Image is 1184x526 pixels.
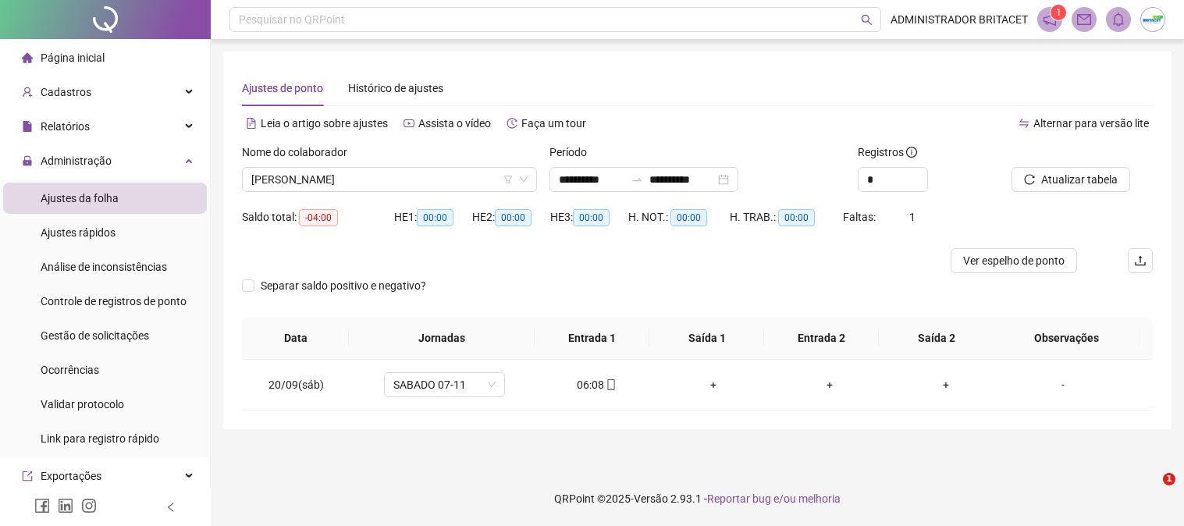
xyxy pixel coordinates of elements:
[764,317,879,360] th: Entrada 2
[41,329,149,342] span: Gestão de solicitações
[843,211,878,223] span: Faltas:
[628,208,730,226] div: H. NOT.:
[1033,117,1149,130] span: Alternar para versão lite
[1141,8,1164,31] img: 73035
[573,209,610,226] span: 00:00
[348,82,443,94] span: Histórico de ajustes
[22,121,33,132] span: file
[549,144,597,161] label: Período
[521,117,586,130] span: Faça um tour
[41,295,187,307] span: Controle de registros de ponto
[634,492,668,505] span: Versão
[22,471,33,482] span: export
[211,471,1184,526] footer: QRPoint © 2025 - 2.93.1 -
[242,82,323,94] span: Ajustes de ponto
[1043,12,1057,27] span: notification
[507,118,517,129] span: history
[730,208,844,226] div: H. TRAB.:
[34,498,50,514] span: facebook
[393,373,496,396] span: SABADO 07-11
[41,398,124,410] span: Validar protocolo
[41,52,105,64] span: Página inicial
[951,248,1077,273] button: Ver espelho de ponto
[604,379,617,390] span: mobile
[503,175,513,184] span: filter
[41,226,116,239] span: Ajustes rápidos
[667,376,759,393] div: +
[994,317,1140,360] th: Observações
[404,118,414,129] span: youtube
[1051,5,1066,20] sup: 1
[1163,473,1175,485] span: 1
[1077,12,1091,27] span: mail
[394,208,472,226] div: HE 1:
[242,317,349,360] th: Data
[879,317,994,360] th: Saída 2
[535,317,649,360] th: Entrada 1
[418,117,491,130] span: Assista o vídeo
[1041,171,1118,188] span: Atualizar tabela
[631,173,643,186] span: to
[22,52,33,63] span: home
[242,208,394,226] div: Saldo total:
[81,498,97,514] span: instagram
[246,118,257,129] span: file-text
[909,211,916,223] span: 1
[631,173,643,186] span: swap-right
[670,209,707,226] span: 00:00
[1111,12,1125,27] span: bell
[41,86,91,98] span: Cadastros
[58,498,73,514] span: linkedin
[22,87,33,98] span: user-add
[1024,174,1035,185] span: reload
[519,175,528,184] span: down
[417,209,453,226] span: 00:00
[495,209,532,226] span: 00:00
[268,379,324,391] span: 20/09(sáb)
[1134,254,1147,267] span: upload
[299,209,338,226] span: -04:00
[649,317,764,360] th: Saída 1
[22,155,33,166] span: lock
[251,168,528,191] span: VICENTE LUIZ DE SOUZA FILHO
[472,208,550,226] div: HE 2:
[349,317,534,360] th: Jornadas
[1012,167,1130,192] button: Atualizar tabela
[784,376,875,393] div: +
[261,117,388,130] span: Leia o artigo sobre ajustes
[551,376,642,393] div: 06:08
[891,11,1028,28] span: ADMINISTRADOR BRITACET
[1006,329,1127,347] span: Observações
[165,502,176,513] span: left
[1131,473,1168,510] iframe: Intercom live chat
[41,120,90,133] span: Relatórios
[41,470,101,482] span: Exportações
[41,432,159,445] span: Link para registro rápido
[550,208,628,226] div: HE 3:
[1017,376,1109,393] div: -
[1056,7,1061,18] span: 1
[901,376,992,393] div: +
[242,144,357,161] label: Nome do colaborador
[41,261,167,273] span: Análise de inconsistências
[963,252,1065,269] span: Ver espelho de ponto
[41,192,119,204] span: Ajustes da folha
[906,147,917,158] span: info-circle
[41,364,99,376] span: Ocorrências
[1019,118,1029,129] span: swap
[254,277,432,294] span: Separar saldo positivo e negativo?
[707,492,841,505] span: Reportar bug e/ou melhoria
[861,14,873,26] span: search
[41,155,112,167] span: Administração
[858,144,917,161] span: Registros
[778,209,815,226] span: 00:00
